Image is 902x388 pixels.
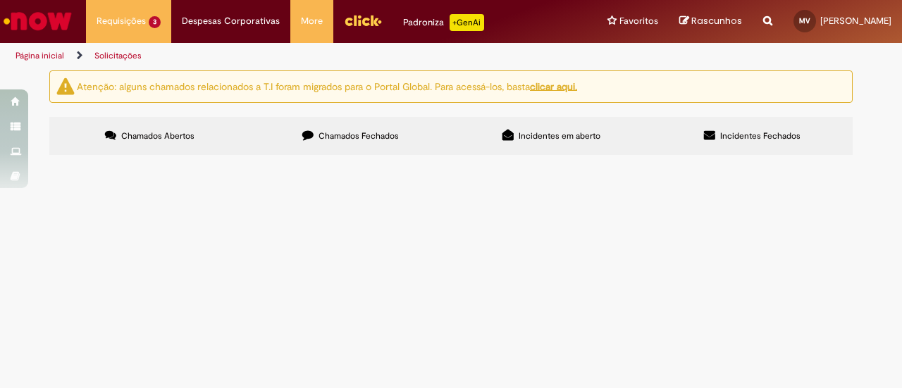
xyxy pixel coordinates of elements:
[344,10,382,31] img: click_logo_yellow_360x200.png
[94,50,142,61] a: Solicitações
[97,14,146,28] span: Requisições
[403,14,484,31] div: Padroniza
[720,130,801,142] span: Incidentes Fechados
[1,7,74,35] img: ServiceNow
[182,14,280,28] span: Despesas Corporativas
[77,80,577,92] ng-bind-html: Atenção: alguns chamados relacionados a T.I foram migrados para o Portal Global. Para acessá-los,...
[121,130,194,142] span: Chamados Abertos
[619,14,658,28] span: Favoritos
[679,15,742,28] a: Rascunhos
[301,14,323,28] span: More
[149,16,161,28] span: 3
[691,14,742,27] span: Rascunhos
[820,15,891,27] span: [PERSON_NAME]
[519,130,600,142] span: Incidentes em aberto
[11,43,591,69] ul: Trilhas de página
[530,80,577,92] a: clicar aqui.
[799,16,810,25] span: MV
[16,50,64,61] a: Página inicial
[319,130,399,142] span: Chamados Fechados
[450,14,484,31] p: +GenAi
